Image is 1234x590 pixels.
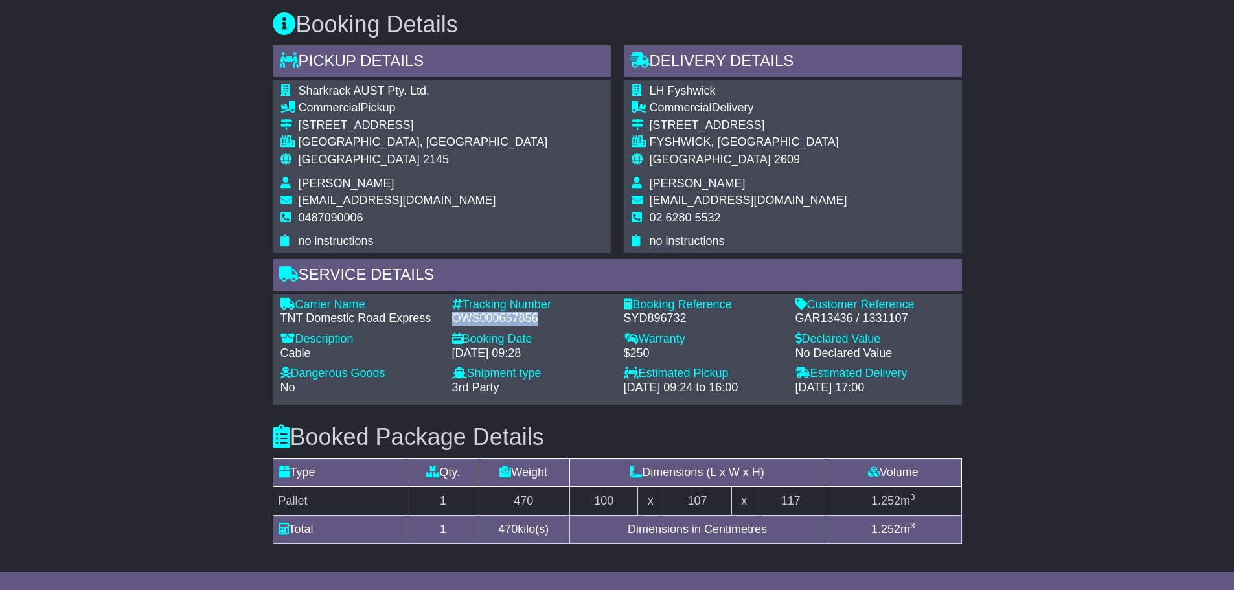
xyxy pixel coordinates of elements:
[624,298,783,312] div: Booking Reference
[452,346,611,361] div: [DATE] 09:28
[299,211,363,224] span: 0487090006
[409,459,477,487] td: Qty.
[280,332,439,346] div: Description
[570,516,825,544] td: Dimensions in Centimetres
[570,487,638,516] td: 100
[273,259,962,294] div: Service Details
[409,516,477,544] td: 1
[273,12,962,38] h3: Booking Details
[795,312,954,326] div: GAR13436 / 1331107
[825,516,961,544] td: m
[650,119,847,133] div: [STREET_ADDRESS]
[299,101,548,115] div: Pickup
[280,367,439,381] div: Dangerous Goods
[650,135,847,150] div: FYSHWICK, [GEOGRAPHIC_DATA]
[280,381,295,394] span: No
[650,153,771,166] span: [GEOGRAPHIC_DATA]
[477,487,570,516] td: 470
[825,487,961,516] td: m
[871,494,900,507] span: 1.252
[452,298,611,312] div: Tracking Number
[273,424,962,450] h3: Booked Package Details
[624,381,783,395] div: [DATE] 09:24 to 16:00
[871,523,900,536] span: 1.252
[299,194,496,207] span: [EMAIL_ADDRESS][DOMAIN_NAME]
[624,332,783,346] div: Warranty
[795,367,954,381] div: Estimated Delivery
[650,194,847,207] span: [EMAIL_ADDRESS][DOMAIN_NAME]
[774,153,800,166] span: 2609
[663,487,731,516] td: 107
[570,459,825,487] td: Dimensions (L x W x H)
[299,84,429,97] span: Sharkrack AUST Pty. Ltd.
[280,312,439,326] div: TNT Domestic Road Express
[299,177,394,190] span: [PERSON_NAME]
[910,492,915,502] sup: 3
[624,312,783,326] div: SYD896732
[477,516,570,544] td: kilo(s)
[299,153,420,166] span: [GEOGRAPHIC_DATA]
[795,332,954,346] div: Declared Value
[650,234,725,247] span: no instructions
[624,346,783,361] div: $250
[498,523,518,536] span: 470
[910,521,915,530] sup: 3
[273,487,409,516] td: Pallet
[299,101,361,114] span: Commercial
[452,332,611,346] div: Booking Date
[273,516,409,544] td: Total
[273,459,409,487] td: Type
[624,45,962,80] div: Delivery Details
[624,367,783,381] div: Estimated Pickup
[477,459,570,487] td: Weight
[650,101,847,115] div: Delivery
[650,177,746,190] span: [PERSON_NAME]
[299,234,374,247] span: no instructions
[452,312,611,326] div: OWS000657856
[795,298,954,312] div: Customer Reference
[825,459,961,487] td: Volume
[650,211,721,224] span: 02 6280 5532
[757,487,825,516] td: 117
[638,487,663,516] td: x
[452,367,611,381] div: Shipment type
[650,84,716,97] span: LH Fyshwick
[280,346,439,361] div: Cable
[795,346,954,361] div: No Declared Value
[299,135,548,150] div: [GEOGRAPHIC_DATA], [GEOGRAPHIC_DATA]
[280,298,439,312] div: Carrier Name
[452,381,499,394] span: 3rd Party
[273,45,611,80] div: Pickup Details
[423,153,449,166] span: 2145
[409,487,477,516] td: 1
[650,101,712,114] span: Commercial
[731,487,757,516] td: x
[795,381,954,395] div: [DATE] 17:00
[299,119,548,133] div: [STREET_ADDRESS]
